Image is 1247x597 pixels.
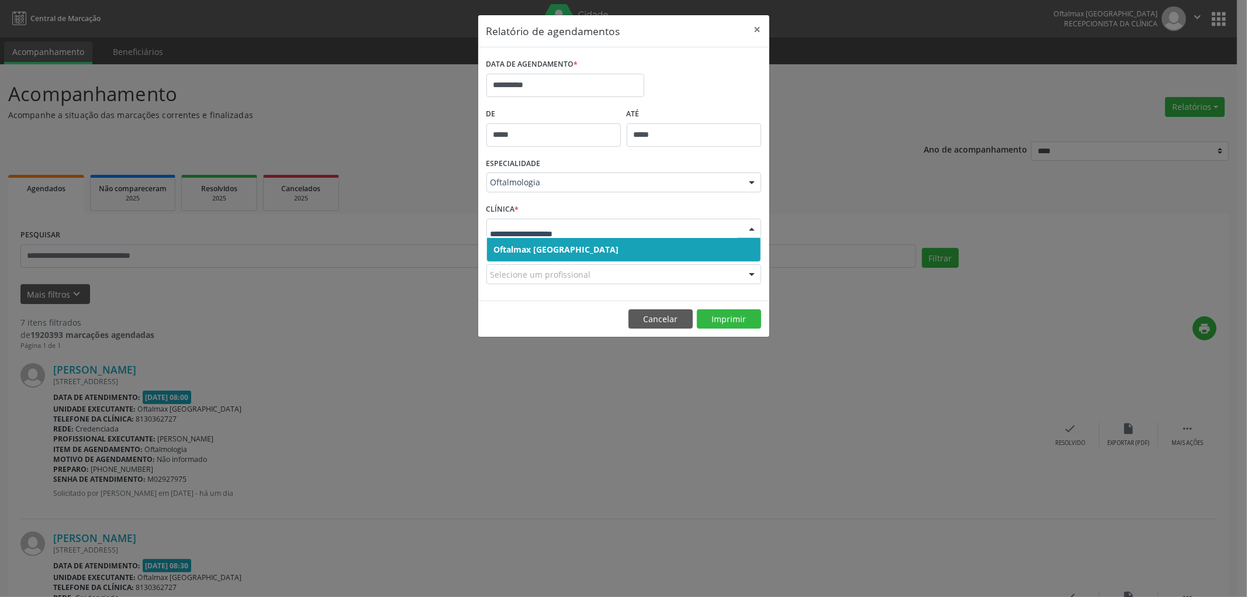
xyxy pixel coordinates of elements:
span: Oftalmax [GEOGRAPHIC_DATA] [494,244,619,255]
span: Selecione um profissional [490,268,591,281]
button: Cancelar [628,309,693,329]
button: Imprimir [697,309,761,329]
label: CLÍNICA [486,201,519,219]
button: Close [746,15,769,44]
label: ESPECIALIDADE [486,155,541,173]
label: ATÉ [627,105,761,123]
span: Oftalmologia [490,177,737,188]
h5: Relatório de agendamentos [486,23,620,39]
label: DATA DE AGENDAMENTO [486,56,578,74]
label: De [486,105,621,123]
